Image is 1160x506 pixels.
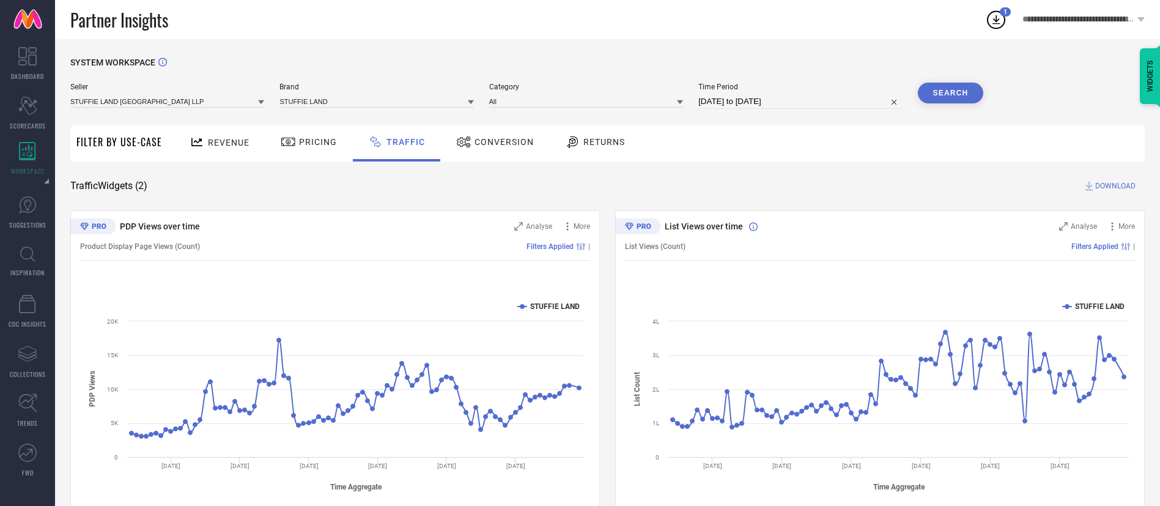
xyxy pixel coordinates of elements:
span: Product Display Page Views (Count) [80,242,200,251]
span: | [588,242,590,251]
span: Filters Applied [1071,242,1118,251]
text: 15K [107,352,119,359]
span: More [574,222,590,231]
div: Open download list [985,9,1007,31]
text: [DATE] [437,463,456,469]
input: Select time period [698,94,902,109]
span: More [1118,222,1135,231]
text: STUFFIE LAND [1075,302,1125,311]
span: SCORECARDS [10,121,46,130]
span: SYSTEM WORKSPACE [70,58,155,67]
span: CDC INSIGHTS [9,319,46,329]
div: Premium [70,218,116,237]
span: Traffic Widgets ( 2 ) [70,180,147,192]
text: [DATE] [300,463,319,469]
span: Analyse [526,222,552,231]
span: Seller [70,83,264,91]
div: Premium [615,218,660,237]
text: [DATE] [506,463,525,469]
text: 10K [107,386,119,393]
span: Returns [583,137,625,147]
tspan: Time Aggregate [873,483,925,491]
text: [DATE] [842,463,861,469]
text: 0 [656,454,659,461]
text: [DATE] [772,463,791,469]
text: [DATE] [1051,463,1069,469]
span: DASHBOARD [11,72,44,81]
svg: Zoom [1059,222,1068,231]
span: Time Period [698,83,902,91]
text: [DATE] [161,463,180,469]
text: 4L [652,318,660,325]
span: Category [489,83,683,91]
span: FWD [22,468,34,477]
tspan: PDP Views [88,371,97,407]
text: [DATE] [703,463,722,469]
span: Partner Insights [70,7,168,32]
span: Traffic [386,137,425,147]
text: 2L [652,386,660,393]
span: Brand [279,83,473,91]
tspan: List Count [633,372,641,406]
text: STUFFIE LAND [530,302,580,311]
span: Pricing [299,137,337,147]
span: Revenue [208,138,249,147]
span: | [1133,242,1135,251]
span: Analyse [1071,222,1097,231]
span: List Views (Count) [625,242,685,251]
span: COLLECTIONS [10,370,46,379]
span: PDP Views over time [120,221,200,231]
tspan: Time Aggregate [330,483,382,491]
text: 5K [111,420,119,426]
span: DOWNLOAD [1095,180,1136,192]
span: SUGGESTIONS [9,220,46,229]
span: Conversion [475,137,534,147]
text: [DATE] [231,463,249,469]
span: WORKSPACE [11,166,45,176]
text: 1L [652,420,660,426]
span: Filter By Use-Case [76,135,162,149]
button: Search [918,83,984,103]
span: TRENDS [17,419,38,428]
span: Filters Applied [526,242,574,251]
text: 3L [652,352,660,359]
text: 0 [114,454,118,461]
text: 20K [107,318,119,325]
span: List Views over time [665,221,743,231]
span: 1 [1003,8,1007,16]
text: [DATE] [981,463,1000,469]
text: [DATE] [912,463,931,469]
svg: Zoom [514,222,523,231]
text: [DATE] [368,463,387,469]
span: INSPIRATION [10,268,45,277]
